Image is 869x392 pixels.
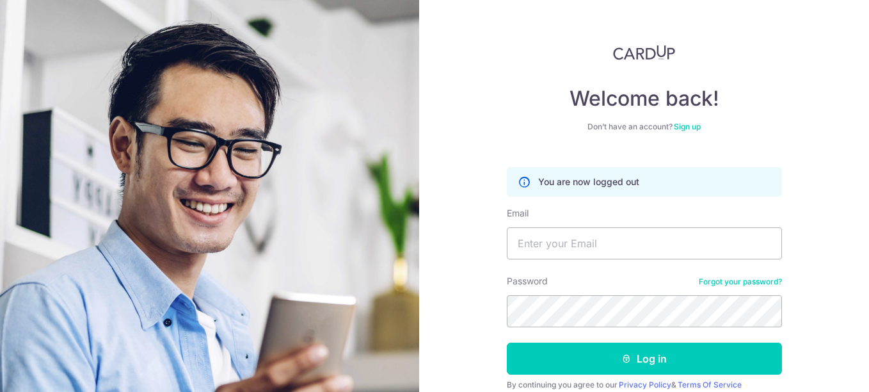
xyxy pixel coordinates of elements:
[507,227,782,259] input: Enter your Email
[619,380,671,389] a: Privacy Policy
[507,275,548,288] label: Password
[699,277,782,287] a: Forgot your password?
[613,45,676,60] img: CardUp Logo
[674,122,701,131] a: Sign up
[538,176,639,188] p: You are now logged out
[507,86,782,111] h4: Welcome back!
[678,380,742,389] a: Terms Of Service
[507,343,782,375] button: Log in
[507,122,782,132] div: Don’t have an account?
[507,380,782,390] div: By continuing you agree to our &
[507,207,529,220] label: Email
